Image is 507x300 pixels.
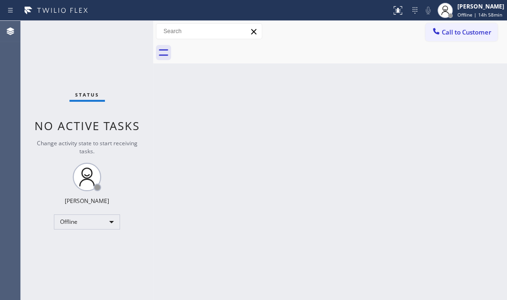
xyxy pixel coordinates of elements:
button: Mute [421,4,435,17]
span: Call to Customer [442,28,491,36]
span: Offline | 14h 58min [457,11,502,18]
div: [PERSON_NAME] [65,197,109,205]
button: Call to Customer [425,23,498,41]
span: Change activity state to start receiving tasks. [37,139,137,155]
div: [PERSON_NAME] [457,2,504,10]
div: Offline [54,214,120,229]
span: No active tasks [34,118,140,133]
input: Search [156,24,262,39]
span: Status [75,91,99,98]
